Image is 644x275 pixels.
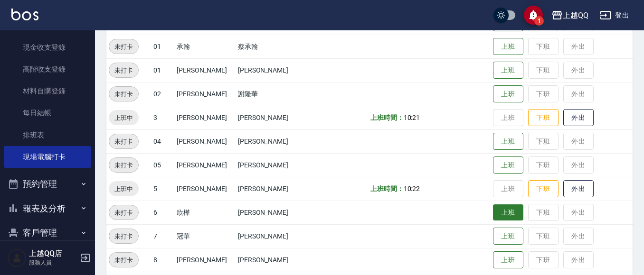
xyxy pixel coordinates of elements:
span: 未打卡 [109,208,138,218]
button: 下班 [528,180,559,198]
td: 02 [151,82,174,106]
b: 上班時間： [370,185,404,192]
td: [PERSON_NAME] [236,106,307,129]
span: 1 [534,16,544,26]
span: 10:21 [404,114,420,121]
button: 外出 [563,109,594,127]
td: 7 [151,224,174,248]
td: [PERSON_NAME] [236,177,307,201]
td: [PERSON_NAME] [174,82,236,106]
p: 服務人員 [29,258,77,267]
td: 承翰 [174,35,236,58]
td: [PERSON_NAME] [236,58,307,82]
td: [PERSON_NAME] [236,248,307,272]
button: save [524,6,543,25]
a: 現金收支登錄 [4,37,91,58]
h5: 上越QQ店 [29,249,77,258]
td: [PERSON_NAME] [236,224,307,248]
button: 上班 [493,251,523,269]
button: 上班 [493,85,523,103]
span: 未打卡 [109,137,138,147]
td: 01 [151,35,174,58]
button: 上班 [493,62,523,79]
button: 報表及分析 [4,196,91,221]
img: Person [8,248,27,267]
td: 05 [151,153,174,177]
button: 預約管理 [4,172,91,196]
td: 6 [151,201,174,224]
a: 材料自購登錄 [4,80,91,102]
a: 排班表 [4,124,91,146]
td: [PERSON_NAME] [174,106,236,129]
td: 3 [151,106,174,129]
td: [PERSON_NAME] [236,153,307,177]
td: [PERSON_NAME] [174,153,236,177]
td: [PERSON_NAME] [174,129,236,153]
td: 5 [151,177,174,201]
span: 未打卡 [109,65,138,75]
button: 上班 [493,204,523,221]
td: 04 [151,129,174,153]
b: 上班時間： [370,114,404,121]
div: 上越QQ [563,9,588,21]
span: 上班中 [109,184,139,194]
button: 登出 [596,7,633,24]
span: 上班中 [109,113,139,123]
button: 上班 [493,38,523,55]
button: 客戶管理 [4,220,91,245]
a: 現場電腦打卡 [4,146,91,168]
td: 冠華 [174,224,236,248]
button: 外出 [563,180,594,198]
td: [PERSON_NAME] [174,248,236,272]
td: [PERSON_NAME] [174,177,236,201]
button: 上越QQ [548,6,592,25]
td: 欣樺 [174,201,236,224]
td: 8 [151,248,174,272]
button: 上班 [493,156,523,174]
button: 上班 [493,228,523,245]
td: 蔡承翰 [236,35,307,58]
button: 上班 [493,133,523,150]
span: 未打卡 [109,255,138,265]
td: [PERSON_NAME] [174,58,236,82]
span: 10:22 [404,185,420,192]
img: Logo [11,9,38,20]
span: 未打卡 [109,160,138,170]
span: 未打卡 [109,231,138,241]
a: 每日結帳 [4,102,91,124]
td: [PERSON_NAME] [236,201,307,224]
button: 下班 [528,109,559,127]
td: [PERSON_NAME] [236,129,307,153]
span: 未打卡 [109,42,138,52]
td: 謝隆華 [236,82,307,106]
a: 高階收支登錄 [4,58,91,80]
span: 未打卡 [109,89,138,99]
td: 01 [151,58,174,82]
